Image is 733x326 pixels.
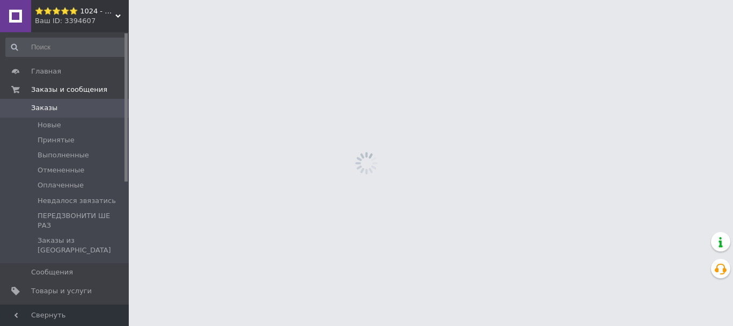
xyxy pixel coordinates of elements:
span: Заказы из [GEOGRAPHIC_DATA] [38,236,126,255]
span: Заказы и сообщения [31,85,107,95]
span: Невдалося звязатись [38,196,116,206]
span: Оплаченные [38,180,84,190]
input: Поиск [5,38,127,57]
span: Выполненные [38,150,89,160]
span: Заказы [31,103,57,113]
span: Главная [31,67,61,76]
span: Отмененные [38,165,84,175]
span: Сообщения [31,267,73,277]
span: ⭐⭐⭐⭐⭐ 1024 - Быстрая отправка в день заказа [35,6,115,16]
span: Товары и услуги [31,286,92,296]
div: Ваш ID: 3394607 [35,16,129,26]
span: ПЕРЕДЗВОНИТИ ШЕ РАЗ [38,211,126,230]
span: Принятые [38,135,75,145]
span: Новые [38,120,61,130]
